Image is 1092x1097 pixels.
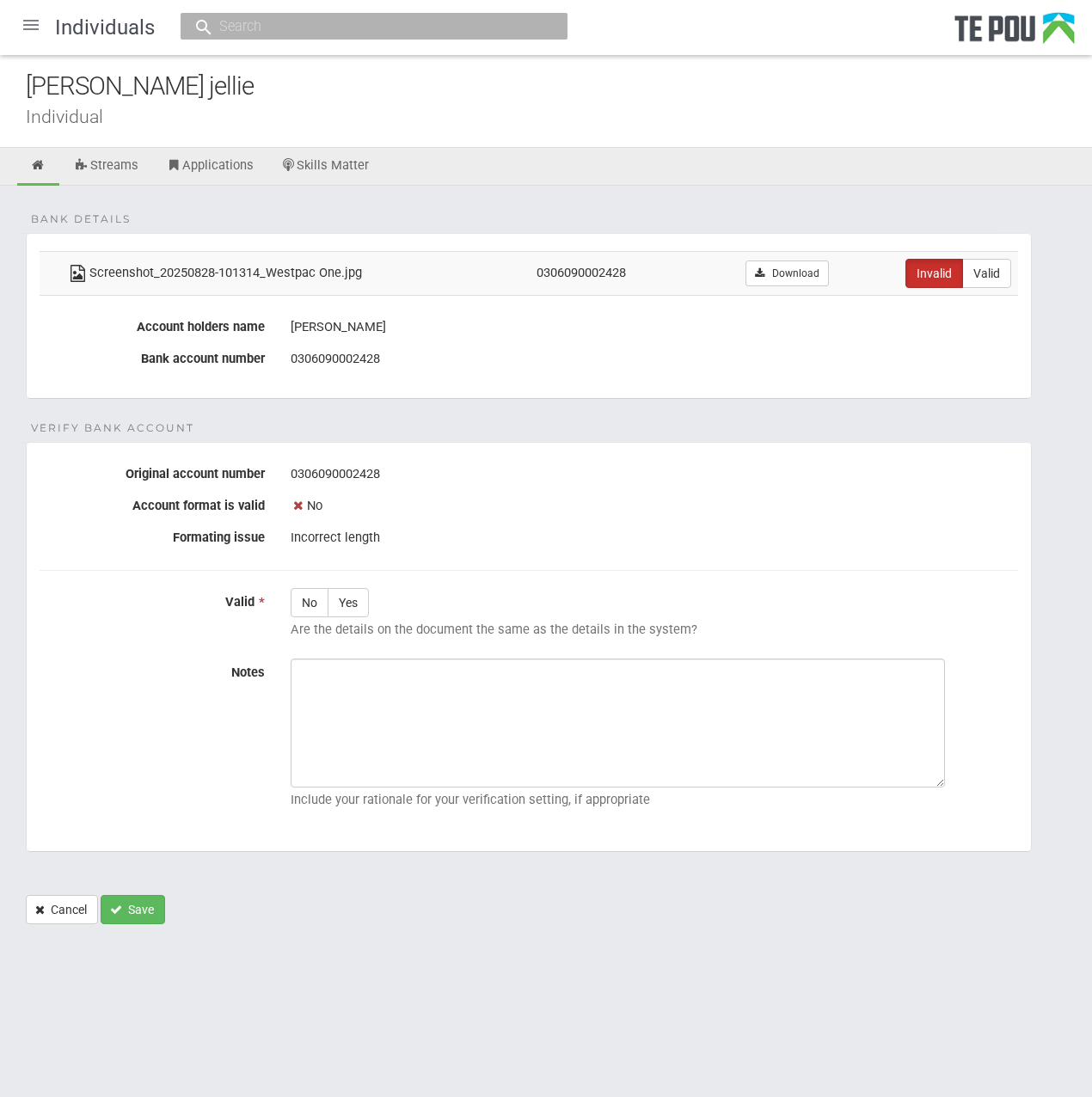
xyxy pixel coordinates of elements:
[291,345,1018,374] div: 0306090002428
[328,588,369,617] label: Yes
[231,665,265,680] span: Notes
[26,895,98,924] a: Cancel
[291,622,1018,637] p: Are the details on the document the same as the details in the system?
[291,588,328,617] label: No
[291,524,1018,553] div: Incorrect length
[26,68,1092,105] div: [PERSON_NAME] jellie
[291,492,1018,521] div: No
[27,492,278,513] label: Account format is valid
[31,420,194,436] span: Verify Bank Account
[268,148,383,186] a: Skills Matter
[27,460,278,481] label: Original account number
[291,313,1018,342] div: [PERSON_NAME]
[530,251,687,295] td: 0306090002428
[31,211,131,227] span: Bank details
[60,251,530,295] td: Screenshot_20250828-101314_Westpac One.jpg
[962,259,1011,288] label: Valid
[153,148,267,186] a: Applications
[27,524,278,545] label: Formating issue
[101,895,165,924] button: Save
[225,594,255,610] span: Valid
[61,148,151,186] a: Streams
[27,313,278,334] label: Account holders name
[291,792,1018,807] p: Include your rationale for your verification setting, if appropriate
[291,460,1018,489] div: 0306090002428
[905,259,963,288] label: Invalid
[26,107,1092,126] div: Individual
[27,345,278,366] label: Bank account number
[214,17,517,35] input: Search
[745,260,829,286] a: Download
